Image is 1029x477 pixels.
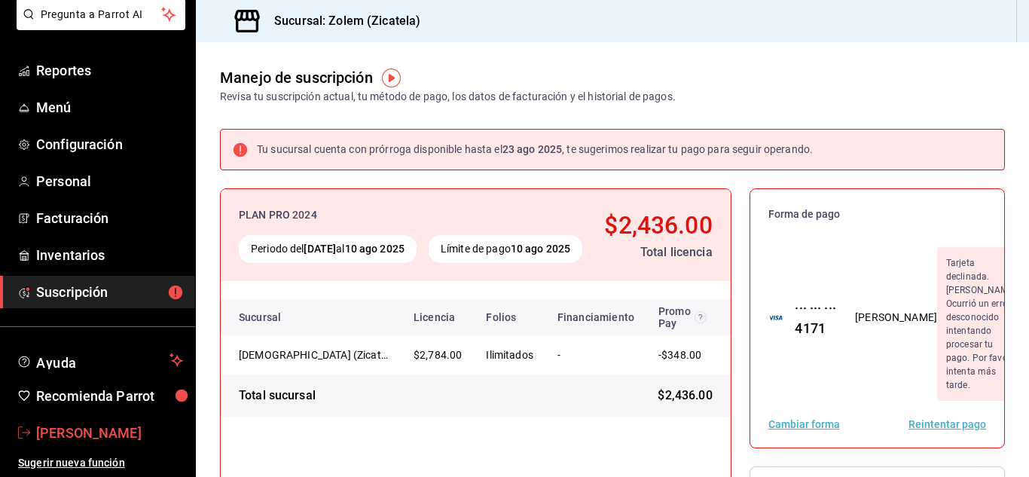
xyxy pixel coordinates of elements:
strong: 10 ago 2025 [345,243,405,255]
div: [PERSON_NAME] [855,310,937,326]
div: ··· ··· ··· 4171 [783,298,837,338]
span: Configuración [36,134,183,154]
img: Tooltip marker [382,69,401,87]
span: Inventarios [36,245,183,265]
span: Ayuda [36,351,163,369]
strong: [DATE] [304,243,336,255]
div: Manejo de suscripción [220,66,373,89]
div: Total licencia [600,243,713,261]
div: Sucursal [239,311,322,323]
a: Pregunta a Parrot AI [11,17,185,33]
button: Reintentar pago [908,419,986,430]
th: Folios [474,299,545,335]
td: - [545,335,646,375]
span: -$348.00 [658,349,701,361]
div: Revisa tu suscripción actual, tu método de pago, los datos de facturación y el historial de pagos. [220,89,676,105]
span: $2,784.00 [414,349,462,361]
button: Cambiar forma [768,419,840,430]
div: Zolem (Zicatela) [239,347,389,362]
span: Menú [36,97,183,118]
th: Total [719,299,809,335]
th: Licencia [402,299,474,335]
strong: 10 ago 2025 [511,243,570,255]
td: Ilimitados [474,335,545,375]
div: Tu sucursal cuenta con prórroga disponible hasta el , te sugerimos realizar tu pago para seguir o... [257,142,813,157]
div: Total sucursal [239,387,316,405]
span: $2,436.00 [658,387,712,405]
span: [PERSON_NAME] [36,423,183,443]
span: Reportes [36,60,183,81]
span: Suscripción [36,282,183,302]
div: PLAN PRO 2024 [239,207,588,223]
span: Recomienda Parrot [36,386,183,406]
span: Forma de pago [768,207,986,222]
span: Facturación [36,208,183,228]
span: Sugerir nueva función [18,455,183,471]
span: Pregunta a Parrot AI [41,7,162,23]
th: Financiamiento [545,299,646,335]
div: [DEMOGRAPHIC_DATA] (Zicatela) [239,347,389,362]
svg: Recibe un descuento en el costo de tu membresía al cubrir 80% de tus transacciones realizadas con... [695,311,707,323]
div: Tarjeta declinada. [PERSON_NAME]: Ocurrió un error desconocido intentando procesar tu pago. Por f... [937,247,1027,401]
div: Promo Pay [658,305,707,329]
span: Personal [36,171,183,191]
div: Límite de pago [429,235,582,263]
strong: 23 ago 2025 [502,143,562,155]
div: Periodo del al [239,235,417,263]
span: $2,436.00 [604,211,712,240]
h3: Sucursal: Zolem (Zicatela) [262,12,420,30]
